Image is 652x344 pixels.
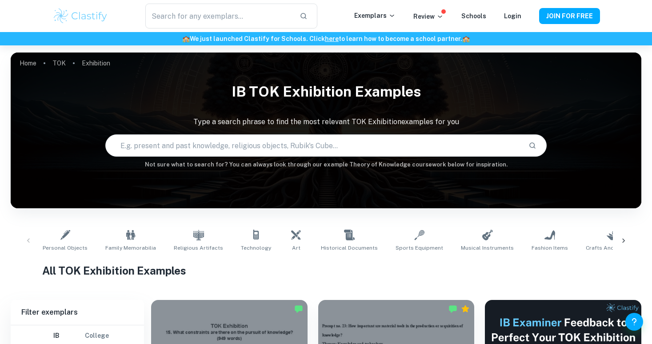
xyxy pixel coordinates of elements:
[461,244,514,252] span: Musical Instruments
[174,244,223,252] span: Religious Artifacts
[462,35,470,42] span: 🏫
[43,244,88,252] span: Personal Objects
[294,304,303,313] img: Marked
[106,133,521,158] input: E.g. present and past knowledge, religious objects, Rubik's Cube...
[532,244,568,252] span: Fashion Items
[241,244,271,252] span: Technology
[292,244,300,252] span: Art
[145,4,292,28] input: Search for any exemplars...
[396,244,443,252] span: Sports Equipment
[461,12,486,20] a: Schools
[325,35,339,42] a: here
[625,313,643,331] button: Help and Feedback
[461,304,470,313] div: Premium
[105,244,156,252] span: Family Memorabilia
[52,7,109,25] img: Clastify logo
[11,77,641,106] h1: IB TOK Exhibition examples
[586,244,638,252] span: Crafts and Hobbies
[448,304,457,313] img: Marked
[539,8,600,24] button: JOIN FOR FREE
[321,244,378,252] span: Historical Documents
[52,57,66,69] a: TOK
[11,117,641,127] p: Type a search phrase to find the most relevant TOK Exhibition examples for you
[504,12,521,20] a: Login
[11,160,641,169] h6: Not sure what to search for? You can always look through our example Theory of Knowledge coursewo...
[20,57,36,69] a: Home
[11,300,144,325] h6: Filter exemplars
[42,263,610,279] h1: All TOK Exhibition Examples
[525,138,540,153] button: Search
[413,12,444,21] p: Review
[354,11,396,20] p: Exemplars
[82,58,110,68] p: Exhibition
[182,35,190,42] span: 🏫
[2,34,650,44] h6: We just launched Clastify for Schools. Click to learn how to become a school partner.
